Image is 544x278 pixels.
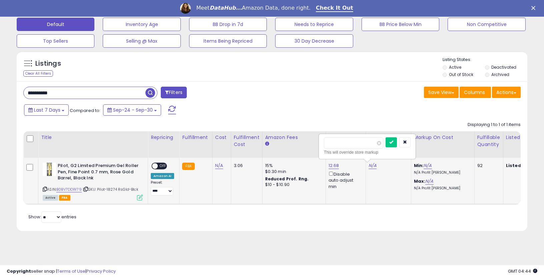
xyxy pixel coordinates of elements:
div: 3.06 [234,163,257,169]
button: Top Sellers [17,34,94,48]
div: $0.30 min [265,169,321,175]
div: Amazon Fees [265,134,323,141]
a: Terms of Use [57,268,85,274]
button: Inventory Age [103,18,180,31]
a: Check It Out [316,5,353,12]
span: All listings currently available for purchase on Amazon [43,195,58,201]
a: 12.68 [329,162,339,169]
button: Selling @ Max [103,34,180,48]
button: Sep-24 - Sep-30 [103,104,161,116]
i: DataHub... [209,5,242,11]
a: N/A [424,162,432,169]
div: Markup on Cost [414,134,472,141]
b: Listed Price: [506,162,536,169]
button: Save View [424,87,459,98]
b: Reduced Prof. Rng. [265,176,309,182]
span: OFF [158,163,168,169]
div: $10 - $10.90 [265,182,321,188]
button: Items Being Repriced [189,34,267,48]
a: N/A [215,162,223,169]
div: Title [41,134,145,141]
button: Filters [161,87,187,98]
b: Pilot, G2 Limited Premium Gel Roller Pen, Fine Point 0.7 mm, Rose Gold Barrel, Black Ink [58,163,139,183]
img: 41dlhQzXYiL._SL40_.jpg [43,163,56,176]
span: Show: entries [28,214,76,220]
div: seller snap | | [7,268,116,275]
div: Disable auto adjust min [329,170,361,190]
button: Non Competitive [448,18,525,31]
div: Amazon AI [151,173,174,179]
div: This will override store markup [324,149,411,156]
p: N/A Profit [PERSON_NAME] [414,170,469,175]
div: Fulfillment Cost [234,134,259,148]
label: Archived [491,72,509,77]
span: FBA [59,195,70,201]
div: Cost [215,134,228,141]
div: ASIN: [43,163,143,200]
p: Listing States: [443,57,527,63]
b: Max: [414,178,426,184]
button: Needs to Reprice [275,18,353,31]
div: Preset: [151,180,174,195]
b: Min: [414,162,424,169]
div: Fulfillment [182,134,209,141]
th: The percentage added to the cost of goods (COGS) that forms the calculator for Min & Max prices. [411,131,474,158]
button: Columns [460,87,491,98]
h5: Listings [35,59,61,68]
small: FBA [182,163,194,170]
a: N/A [369,162,377,169]
div: 92 [477,163,498,169]
p: N/A Profit [PERSON_NAME] [414,186,469,191]
span: | SKU: Pilot-18274 RsGld-Blck [83,187,138,192]
a: Privacy Policy [86,268,116,274]
span: Last 7 Days [34,107,60,113]
div: Meet Amazon Data, done right. [196,5,311,11]
div: Fulfillable Quantity [477,134,500,148]
div: Repricing [151,134,176,141]
a: N/A [425,178,433,185]
div: Clear All Filters [23,70,53,77]
label: Out of Stock [449,72,473,77]
div: Close [531,6,538,10]
button: BB Drop in 7d [189,18,267,31]
label: Deactivated [491,64,516,70]
label: Active [449,64,461,70]
button: Last 7 Days [24,104,69,116]
span: 2025-10-11 04:44 GMT [508,268,537,274]
button: Actions [492,87,521,98]
span: Compared to: [70,107,100,114]
button: BB Price Below Min [362,18,439,31]
a: B0BV7DDW79 [56,187,82,192]
img: Profile image for Georgie [180,3,191,14]
span: Columns [464,89,485,96]
span: Sep-24 - Sep-30 [113,107,153,113]
button: 30 Day Decrease [275,34,353,48]
small: Amazon Fees. [265,141,269,147]
strong: Copyright [7,268,31,274]
div: Displaying 1 to 1 of 1 items [468,122,521,128]
button: Default [17,18,94,31]
div: 15% [265,163,321,169]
